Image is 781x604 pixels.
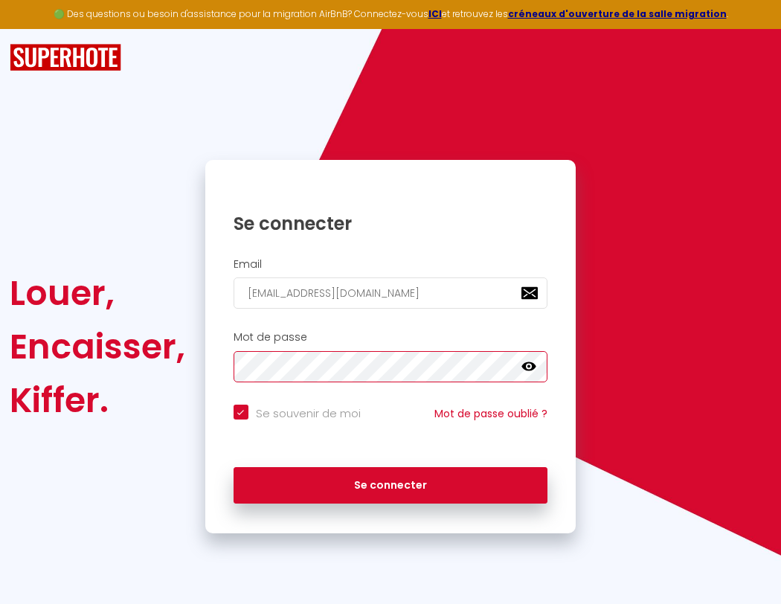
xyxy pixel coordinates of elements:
[10,266,185,320] div: Louer,
[234,212,548,235] h1: Se connecter
[234,331,548,344] h2: Mot de passe
[234,277,548,309] input: Ton Email
[434,406,547,421] a: Mot de passe oublié ?
[10,373,185,427] div: Kiffer.
[234,258,548,271] h2: Email
[234,467,548,504] button: Se connecter
[10,320,185,373] div: Encaisser,
[12,6,57,51] button: Ouvrir le widget de chat LiveChat
[508,7,727,20] a: créneaux d'ouverture de la salle migration
[428,7,442,20] a: ICI
[10,44,121,71] img: SuperHote logo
